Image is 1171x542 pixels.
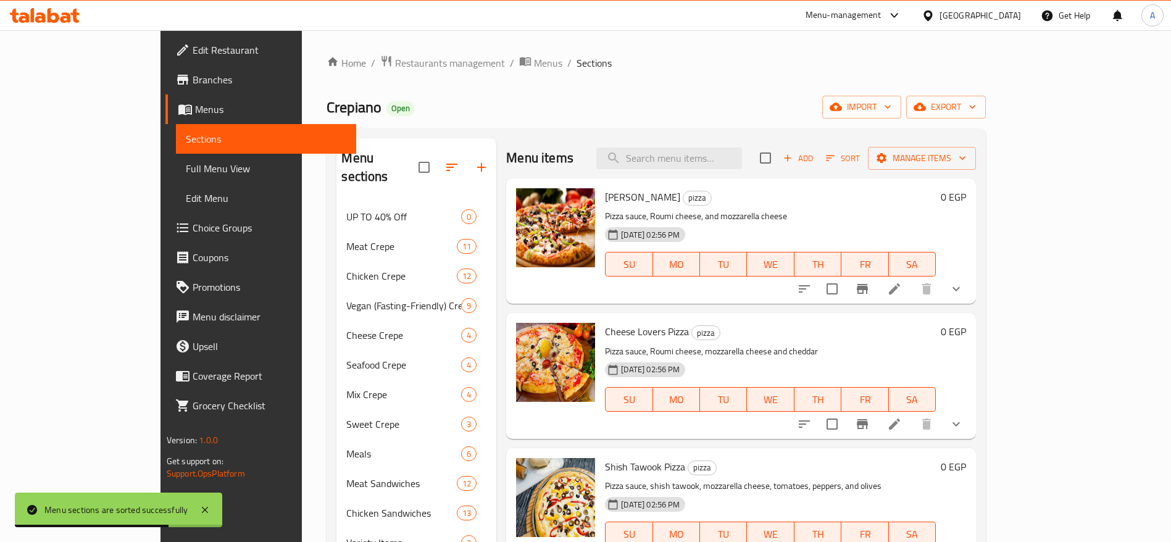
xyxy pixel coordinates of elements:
div: items [461,417,477,432]
a: Menu disclaimer [165,302,356,331]
span: Cheese Lovers Pizza [605,322,689,341]
h2: Menu sections [341,149,419,186]
span: Full Menu View [186,161,346,176]
span: UP TO 40% Off [346,209,461,224]
span: Manage items [878,151,966,166]
span: [DATE] 02:56 PM [616,229,685,241]
p: Pizza sauce, shish tawook, mozzarella cheese, tomatoes, peppers, and olives [605,478,936,494]
div: items [461,446,477,461]
div: Chicken Crepe12 [336,261,496,291]
div: Sweet Crepe [346,417,461,432]
button: show more [941,274,971,304]
span: 9 [462,300,476,312]
img: Cheese Lovers Pizza [516,323,595,402]
svg: Show Choices [949,417,964,432]
span: Select to update [819,411,845,437]
span: Vegan (Fasting-Friendly) Crepe [346,298,461,313]
div: Mix Crepe4 [336,380,496,409]
span: Sections [186,131,346,146]
span: Version: [167,432,197,448]
span: A [1150,9,1155,22]
div: pizza [691,325,720,340]
span: 13 [457,507,476,519]
div: Vegan (Fasting-Friendly) Crepe9 [336,291,496,320]
span: 6 [462,448,476,460]
span: SU [611,256,648,273]
span: SU [611,391,648,409]
span: 4 [462,330,476,341]
a: Sections [176,124,356,154]
a: Edit menu item [887,417,902,432]
button: WE [747,252,794,277]
span: export [916,99,976,115]
span: Seafood Crepe [346,357,461,372]
span: 0 [462,211,476,223]
span: MO [658,256,695,273]
a: Menus [519,55,562,71]
div: pizza [688,461,717,475]
span: Get support on: [167,453,223,469]
span: 11 [457,241,476,252]
span: 12 [457,478,476,490]
button: Manage items [868,147,976,170]
span: import [832,99,891,115]
span: 3 [462,419,476,430]
div: Meat Crepe [346,239,457,254]
div: Seafood Crepe4 [336,350,496,380]
button: show more [941,409,971,439]
span: 4 [462,359,476,371]
span: TU [705,256,742,273]
div: Meals6 [336,439,496,469]
p: Pizza sauce, Roumi cheese, mozzarella cheese and cheddar [605,344,936,359]
div: pizza [683,191,712,206]
span: Select to update [819,276,845,302]
button: delete [912,274,941,304]
div: UP TO 40% Off0 [336,202,496,231]
button: TH [794,387,841,412]
a: Restaurants management [380,55,505,71]
span: pizza [692,326,720,340]
span: Chicken Crepe [346,269,457,283]
span: Menu disclaimer [193,309,346,324]
span: TH [799,391,836,409]
span: Upsell [193,339,346,354]
div: Meat Sandwiches12 [336,469,496,498]
div: Meat Sandwiches [346,476,457,491]
div: items [457,476,477,491]
div: Meals [346,446,461,461]
button: MO [653,252,700,277]
span: Menus [534,56,562,70]
span: Select section [752,145,778,171]
span: MO [658,391,695,409]
span: Cheese Crepe [346,328,461,343]
button: FR [841,387,888,412]
div: items [461,328,477,343]
button: SA [889,387,936,412]
svg: Show Choices [949,281,964,296]
span: FR [846,391,883,409]
span: Sort sections [437,152,467,182]
span: Choice Groups [193,220,346,235]
input: search [596,148,742,169]
button: MO [653,387,700,412]
button: sort-choices [790,409,819,439]
button: Branch-specific-item [848,274,877,304]
span: Mix Crepe [346,387,461,402]
span: Grocery Checklist [193,398,346,413]
span: Sort [826,151,860,165]
span: Menus [195,102,346,117]
span: 12 [457,270,476,282]
span: Open [386,103,415,114]
span: Chicken Sandwiches [346,506,457,520]
a: Coverage Report [165,361,356,391]
p: Pizza sauce, Roumi cheese, and mozzarella cheese [605,209,936,224]
img: Shish Tawook Pizza [516,458,595,537]
h2: Menu items [506,149,573,167]
button: TH [794,252,841,277]
div: [GEOGRAPHIC_DATA] [940,9,1021,22]
button: delete [912,409,941,439]
a: Grocery Checklist [165,391,356,420]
